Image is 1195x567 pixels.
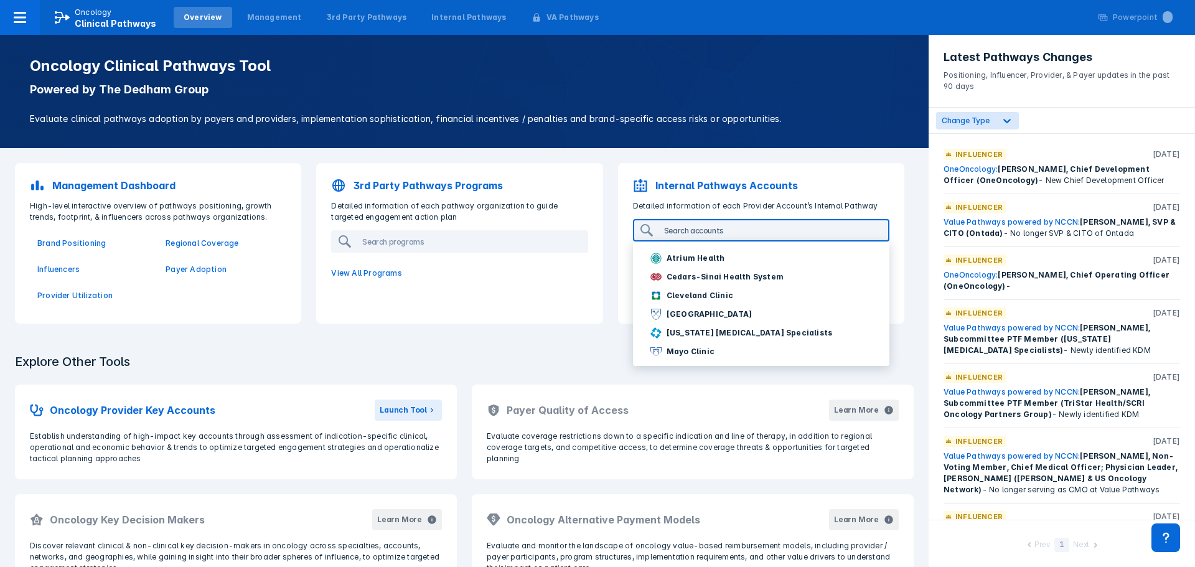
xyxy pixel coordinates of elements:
div: 3rd Party Pathways [327,12,407,23]
div: - Newly identified KDM [944,322,1180,356]
h3: Latest Pathways Changes [944,50,1180,65]
a: 3rd Party Pathways Programs [324,171,595,200]
span: Change Type [942,116,990,125]
input: Search accounts [659,220,888,240]
a: Brand Positioning [37,238,151,249]
button: [GEOGRAPHIC_DATA] [640,305,882,324]
h2: Oncology Alternative Payment Models [507,512,700,527]
a: Overview [174,7,232,28]
div: - Newly identified KDM [944,387,1180,420]
p: High-level interactive overview of pathways positioning, growth trends, footprint, & influencers ... [22,200,294,223]
p: Influencer [955,511,1003,522]
span: [PERSON_NAME], Chief Development Officer (OneOncology) [944,164,1150,185]
p: Influencer [955,307,1003,319]
div: Launch Tool [380,405,427,416]
p: Oncology [75,7,112,18]
div: - [944,269,1180,292]
p: Detailed information of each pathway organization to guide targeted engagement action plan [324,200,595,223]
a: View All Programs [324,260,595,286]
p: [DATE] [1153,307,1180,319]
p: Mayo Clinic [667,346,715,357]
a: OneOncology: [944,270,998,279]
a: Provider Utilization [37,290,151,301]
p: Establish understanding of high-impact key accounts through assessment of indication-specific cli... [30,431,442,464]
a: Management Dashboard [22,171,294,200]
div: Management [247,12,302,23]
p: [GEOGRAPHIC_DATA][US_STATE] - MD [PERSON_NAME] [667,365,872,387]
p: Cleveland Clinic [667,290,733,301]
div: VA Pathways [546,12,599,23]
button: Learn More [829,509,899,530]
button: [GEOGRAPHIC_DATA][US_STATE] - MD [PERSON_NAME] [640,361,882,391]
button: Learn More [372,509,442,530]
p: Cedars-Sinai Health System [667,271,784,283]
div: Learn More [834,405,879,416]
p: Positioning, Influencer, Provider, & Payer updates in the past 90 days [944,65,1180,92]
a: Regional Coverage [166,238,279,249]
div: Prev [1034,539,1051,552]
h2: Oncology Key Decision Makers [50,512,205,527]
a: Internal Pathways Accounts [626,171,897,200]
p: Influencer [955,372,1003,383]
p: [DATE] [1153,149,1180,160]
h3: Explore Other Tools [7,346,138,377]
p: Evaluate coverage restrictions down to a specific indication and line of therapy, in addition to ... [487,431,899,464]
p: [US_STATE] [MEDICAL_DATA] Specialists [667,327,832,339]
span: [PERSON_NAME], Subcommittee PTF Member (TriStar Health/SCRI Oncology Partners Group) [944,387,1150,419]
a: OneOncology: [944,164,998,174]
button: Mayo Clinic [640,342,882,361]
h2: Oncology Provider Key Accounts [50,403,215,418]
div: Learn More [377,514,422,525]
p: [DATE] [1153,511,1180,522]
p: Powered by The Dedham Group [30,82,899,97]
div: - No longer serving as CMO at Value Pathways [944,451,1180,495]
p: Atrium Health [667,253,725,264]
span: [PERSON_NAME], Chief Operating Officer (OneOncology) [944,270,1169,291]
a: Management [237,7,312,28]
button: Cleveland Clinic [640,286,882,305]
div: Powerpoint [1113,12,1173,23]
a: Value Pathways powered by NCCN: [944,323,1080,332]
p: Internal Pathways Accounts [655,178,798,193]
img: georgia-cancer-specialists.png [650,327,662,339]
button: Atrium Health [640,249,882,268]
h1: Oncology Clinical Pathways Tool [30,57,899,75]
a: Payer Adoption [166,264,279,275]
p: [GEOGRAPHIC_DATA] [667,309,752,320]
button: Cedars-Sinai Health System [640,268,882,286]
div: Next [1073,539,1089,552]
button: [US_STATE] [MEDICAL_DATA] Specialists [640,324,882,342]
div: Learn More [834,514,879,525]
p: 3rd Party Pathways Programs [354,178,503,193]
p: Evaluate clinical pathways adoption by payers and providers, implementation sophistication, finan... [30,112,899,126]
a: Influencers [37,264,151,275]
div: 1 [1054,538,1069,552]
span: [PERSON_NAME], Subcommittee PTF Member ([US_STATE] [MEDICAL_DATA] Specialists) [944,323,1150,355]
p: Influencer [955,202,1003,213]
a: View All Accounts [626,249,897,275]
a: Internal Pathways [421,7,516,28]
p: [DATE] [1153,255,1180,266]
img: cleveland-clinic.png [650,290,662,301]
button: Launch Tool [375,400,442,421]
button: Learn More [829,400,899,421]
a: Value Pathways powered by NCCN: [944,387,1080,396]
p: Influencer [955,149,1003,160]
span: Clinical Pathways [75,18,156,29]
img: atrium-health.png [650,253,662,264]
p: Influencer [955,255,1003,266]
img: mayo-clinic.png [650,347,662,356]
p: Detailed information of each Provider Account’s Internal Pathway [626,200,897,212]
